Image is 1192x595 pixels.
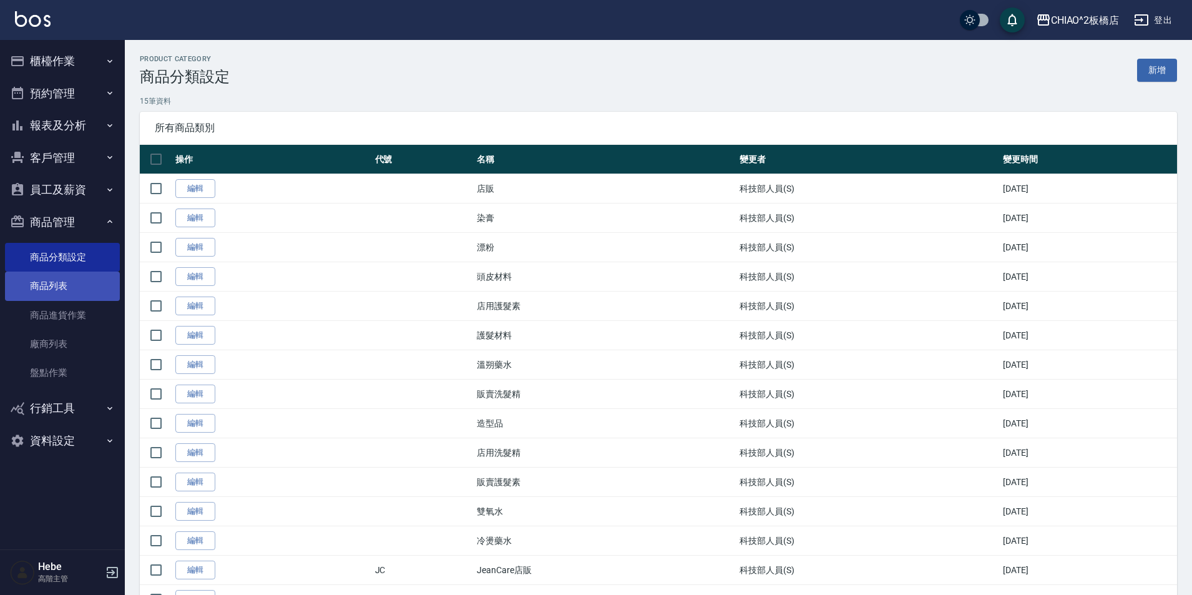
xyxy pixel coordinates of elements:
td: [DATE] [1000,262,1177,292]
button: 報表及分析 [5,109,120,142]
a: 編輯 [175,443,215,463]
div: CHIAO^2板橋店 [1051,12,1120,28]
th: 變更時間 [1000,145,1177,174]
td: 科技部人員(S) [736,233,999,262]
td: [DATE] [1000,380,1177,409]
a: 編輯 [175,385,215,404]
a: 編輯 [175,531,215,551]
td: 店用護髮素 [474,292,736,321]
a: 編輯 [175,473,215,492]
p: 高階主管 [38,573,102,584]
button: CHIAO^2板橋店 [1031,7,1125,33]
td: 科技部人員(S) [736,438,999,468]
td: 護髮材料 [474,321,736,350]
a: 編輯 [175,561,215,580]
td: [DATE] [1000,409,1177,438]
a: 編輯 [175,502,215,521]
td: [DATE] [1000,292,1177,321]
button: 櫃檯作業 [5,45,120,77]
a: 編輯 [175,267,215,287]
td: 店用洗髮精 [474,438,736,468]
h3: 商品分類設定 [140,68,230,86]
th: 操作 [172,145,372,174]
button: 行銷工具 [5,392,120,425]
td: 冷燙藥水 [474,526,736,556]
a: 商品列表 [5,272,120,300]
img: Person [10,560,35,585]
td: 造型品 [474,409,736,438]
td: [DATE] [1000,321,1177,350]
td: 科技部人員(S) [736,468,999,497]
td: [DATE] [1000,174,1177,204]
a: 商品分類設定 [5,243,120,272]
a: 編輯 [175,179,215,199]
th: 變更者 [736,145,999,174]
a: 新增 [1137,59,1177,82]
a: 編輯 [175,414,215,433]
a: 編輯 [175,297,215,316]
button: 客戶管理 [5,142,120,174]
a: 編輯 [175,209,215,228]
a: 盤點作業 [5,358,120,387]
button: save [1000,7,1025,32]
td: JeanCare店販 [474,556,736,585]
td: [DATE] [1000,497,1177,526]
td: 科技部人員(S) [736,174,999,204]
button: 預約管理 [5,77,120,110]
button: 登出 [1129,9,1177,32]
a: 廠商列表 [5,330,120,358]
button: 商品管理 [5,206,120,238]
td: 店販 [474,174,736,204]
td: [DATE] [1000,350,1177,380]
td: 販賣護髮素 [474,468,736,497]
th: 代號 [372,145,474,174]
p: 15 筆資料 [140,96,1177,107]
td: [DATE] [1000,438,1177,468]
a: 編輯 [175,238,215,257]
h2: Product Category [140,55,230,63]
button: 資料設定 [5,425,120,457]
td: [DATE] [1000,204,1177,233]
td: 科技部人員(S) [736,526,999,556]
td: 科技部人員(S) [736,321,999,350]
td: 科技部人員(S) [736,409,999,438]
td: 科技部人員(S) [736,262,999,292]
td: 科技部人員(S) [736,350,999,380]
a: 商品進貨作業 [5,301,120,330]
td: [DATE] [1000,468,1177,497]
td: JC [372,556,474,585]
td: [DATE] [1000,556,1177,585]
h5: Hebe [38,561,102,573]
td: 頭皮材料 [474,262,736,292]
span: 所有商品類別 [155,122,1162,134]
td: 科技部人員(S) [736,380,999,409]
td: 科技部人員(S) [736,292,999,321]
img: Logo [15,11,51,27]
a: 編輯 [175,355,215,375]
td: [DATE] [1000,526,1177,556]
td: 雙氧水 [474,497,736,526]
td: 科技部人員(S) [736,497,999,526]
td: [DATE] [1000,233,1177,262]
th: 名稱 [474,145,736,174]
td: 販賣洗髮精 [474,380,736,409]
td: 溫朔藥水 [474,350,736,380]
button: 員工及薪資 [5,174,120,206]
td: 科技部人員(S) [736,556,999,585]
td: 染膏 [474,204,736,233]
a: 編輯 [175,326,215,345]
td: 科技部人員(S) [736,204,999,233]
td: 漂粉 [474,233,736,262]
